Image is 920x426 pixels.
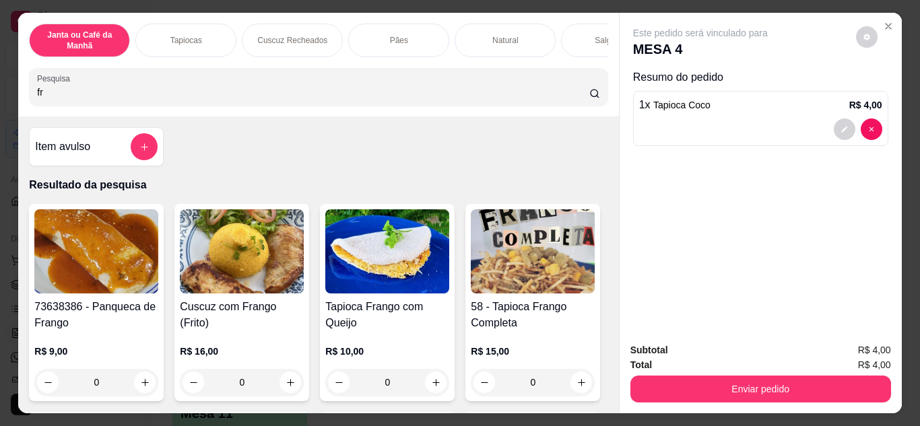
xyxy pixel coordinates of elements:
[180,345,304,358] p: R$ 16,00
[37,73,75,84] label: Pesquisa
[492,35,519,46] p: Natural
[170,35,202,46] p: Tapiocas
[257,35,327,46] p: Cuscuz Recheados
[325,299,449,331] h4: Tapioca Frango com Queijo
[40,30,119,51] p: Janta ou Café da Manhã
[37,85,589,99] input: Pesquisa
[328,371,350,393] button: decrease-product-quantity
[595,35,628,46] p: Salgados
[34,299,158,331] h4: 73638386 - Panqueca de Frango
[849,98,882,112] p: R$ 4,00
[34,209,158,293] img: product-image
[633,26,768,40] p: Este pedido será vinculado para
[653,100,711,110] span: Tapioca Coco
[630,345,668,355] strong: Subtotal
[856,26,878,48] button: decrease-product-quantity
[878,15,899,37] button: Close
[325,209,449,293] img: product-image
[425,371,447,393] button: increase-product-quantity
[35,139,90,155] h4: Item avulso
[570,371,592,393] button: increase-product-quantity
[37,371,59,393] button: decrease-product-quantity
[473,371,495,393] button: decrease-product-quantity
[633,69,888,85] p: Resumo do pedido
[471,209,595,293] img: product-image
[180,299,304,331] h4: Cuscuz com Frango (Frito)
[834,118,855,140] button: decrease-product-quantity
[858,343,891,357] span: R$ 4,00
[471,299,595,331] h4: 58 - Tapioca Frango Completa
[325,345,449,358] p: R$ 10,00
[630,376,891,402] button: Enviar pedido
[861,118,882,140] button: decrease-product-quantity
[633,40,768,59] p: MESA 4
[180,209,304,293] img: product-image
[280,371,301,393] button: increase-product-quantity
[134,371,156,393] button: increase-product-quantity
[29,177,607,193] p: Resultado da pesquisa
[183,371,204,393] button: decrease-product-quantity
[630,359,652,370] strong: Total
[858,357,891,372] span: R$ 4,00
[131,133,158,160] button: add-separate-item
[390,35,408,46] p: Pães
[34,345,158,358] p: R$ 9,00
[471,345,595,358] p: R$ 15,00
[639,97,711,113] p: 1 x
